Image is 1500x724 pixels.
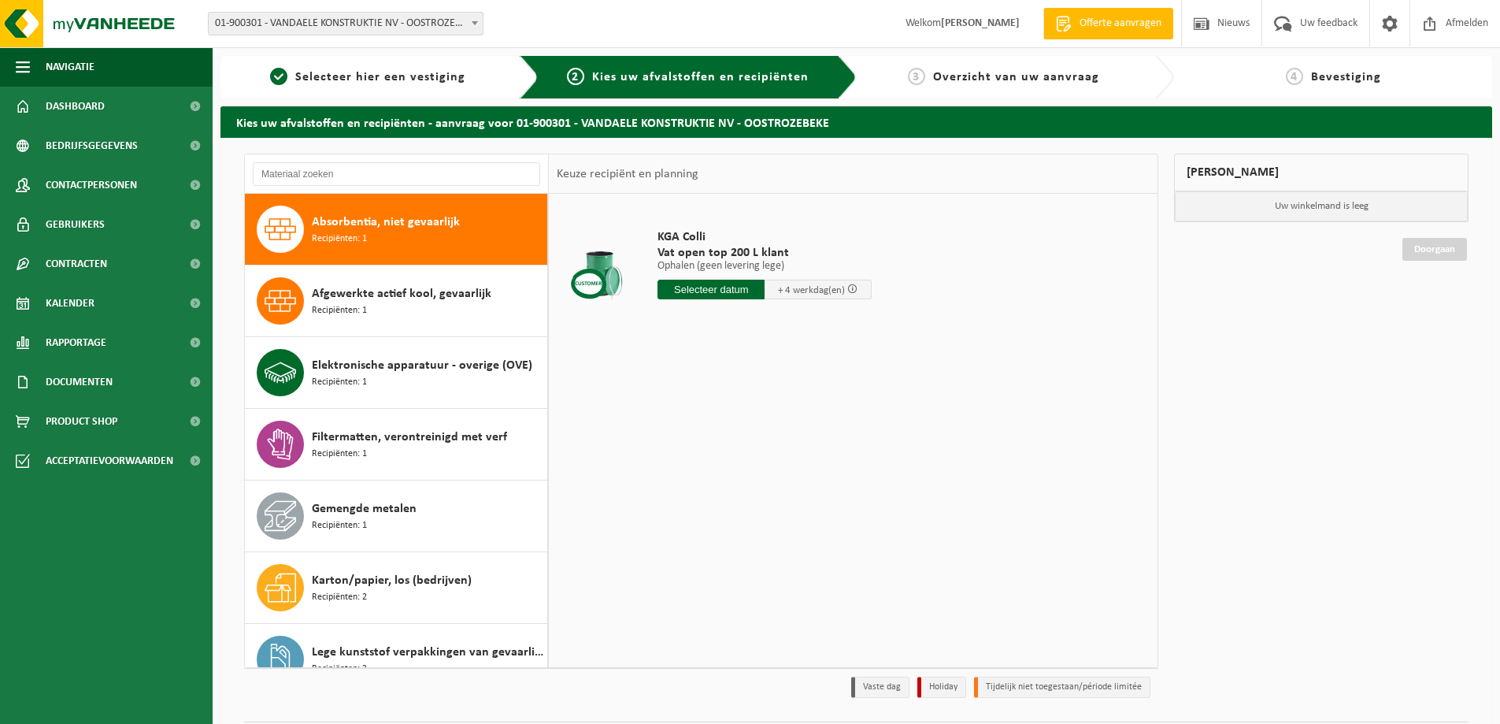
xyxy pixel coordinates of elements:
[312,662,367,677] span: Recipiënten: 3
[941,17,1020,29] strong: [PERSON_NAME]
[46,402,117,441] span: Product Shop
[1175,191,1468,221] p: Uw winkelmand is leeg
[657,229,872,245] span: KGA Colli
[312,590,367,605] span: Recipiënten: 2
[312,232,367,247] span: Recipiënten: 1
[228,68,507,87] a: 1Selecteer hier een vestiging
[245,624,548,696] button: Lege kunststof verpakkingen van gevaarlijke stoffen Recipiënten: 3
[917,677,966,698] li: Holiday
[657,280,765,299] input: Selecteer datum
[46,284,94,323] span: Kalender
[1311,71,1381,84] span: Bevestiging
[245,481,548,552] button: Gemengde metalen Recipiënten: 1
[209,13,483,35] span: 01-900301 - VANDAELE KONSTRUKTIE NV - OOSTROZEBEKE
[592,71,809,84] span: Kies uw afvalstoffen en recipiënten
[1174,154,1469,191] div: [PERSON_NAME]
[46,47,94,87] span: Navigatie
[253,162,540,186] input: Materiaal zoeken
[657,245,872,261] span: Vat open top 200 L klant
[208,12,483,35] span: 01-900301 - VANDAELE KONSTRUKTIE NV - OOSTROZEBEKE
[245,337,548,409] button: Elektronische apparatuur - overige (OVE) Recipiënten: 1
[1286,68,1303,85] span: 4
[312,284,491,303] span: Afgewerkte actief kool, gevaarlijk
[1402,238,1467,261] a: Doorgaan
[312,375,367,390] span: Recipiënten: 1
[312,571,472,590] span: Karton/papier, los (bedrijven)
[312,356,532,375] span: Elektronische apparatuur - overige (OVE)
[46,126,138,165] span: Bedrijfsgegevens
[312,643,543,662] span: Lege kunststof verpakkingen van gevaarlijke stoffen
[295,71,465,84] span: Selecteer hier een vestiging
[312,447,367,462] span: Recipiënten: 1
[657,261,872,272] p: Ophalen (geen levering lege)
[312,213,460,232] span: Absorbentia, niet gevaarlijk
[312,499,417,518] span: Gemengde metalen
[549,154,706,194] div: Keuze recipiënt en planning
[312,428,507,447] span: Filtermatten, verontreinigd met verf
[46,244,107,284] span: Contracten
[46,362,113,402] span: Documenten
[46,87,105,126] span: Dashboard
[46,205,105,244] span: Gebruikers
[778,285,845,295] span: + 4 werkdag(en)
[245,409,548,481] button: Filtermatten, verontreinigd met verf Recipiënten: 1
[312,303,367,318] span: Recipiënten: 1
[1043,8,1173,39] a: Offerte aanvragen
[8,689,263,724] iframe: chat widget
[46,441,173,481] span: Acceptatievoorwaarden
[851,677,909,698] li: Vaste dag
[1076,16,1165,32] span: Offerte aanvragen
[46,323,106,362] span: Rapportage
[908,68,925,85] span: 3
[245,194,548,265] button: Absorbentia, niet gevaarlijk Recipiënten: 1
[270,68,287,85] span: 1
[46,165,137,205] span: Contactpersonen
[312,518,367,533] span: Recipiënten: 1
[974,677,1150,698] li: Tijdelijk niet toegestaan/période limitée
[220,106,1492,137] h2: Kies uw afvalstoffen en recipiënten - aanvraag voor 01-900301 - VANDAELE KONSTRUKTIE NV - OOSTROZ...
[245,265,548,337] button: Afgewerkte actief kool, gevaarlijk Recipiënten: 1
[933,71,1099,84] span: Overzicht van uw aanvraag
[245,552,548,624] button: Karton/papier, los (bedrijven) Recipiënten: 2
[567,68,584,85] span: 2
